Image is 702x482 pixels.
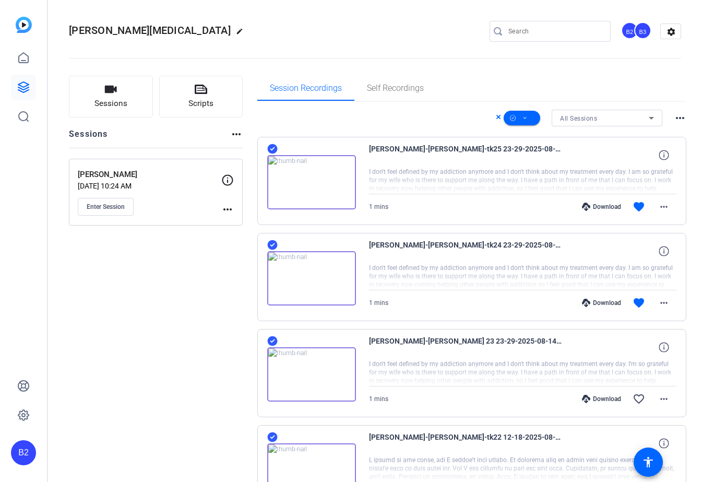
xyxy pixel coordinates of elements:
span: Scripts [188,98,213,110]
mat-icon: more_horiz [674,112,686,124]
input: Search [508,25,602,38]
ngx-avatar: BTK 2 [621,22,639,40]
button: Sessions [69,76,153,117]
span: Sessions [94,98,127,110]
span: [PERSON_NAME]-[PERSON_NAME] 23 23-29-2025-08-14-16-18-52-616-0 [369,335,562,360]
mat-icon: settings [661,24,682,40]
mat-icon: more_horiz [221,203,234,216]
span: Session Recordings [270,84,342,92]
span: [PERSON_NAME]-[PERSON_NAME]-tk22 12-18-2025-08-14-16-09-35-965-0 [369,431,562,456]
div: Download [577,395,626,403]
span: All Sessions [560,115,597,122]
div: Download [577,299,626,307]
div: Download [577,203,626,211]
img: thumb-nail [267,155,356,209]
mat-icon: favorite [633,201,645,213]
div: B3 [634,22,651,39]
p: [DATE] 10:24 AM [78,182,221,190]
mat-icon: more_horiz [230,128,243,140]
span: [PERSON_NAME]-[PERSON_NAME]-tk25 23-29-2025-08-14-16-30-56-425-0 [369,143,562,168]
span: 1 mins [369,299,388,307]
ngx-avatar: BTK 3 [634,22,652,40]
mat-icon: favorite_border [633,393,645,405]
span: Enter Session [87,203,125,211]
p: [PERSON_NAME] [78,169,221,181]
span: 1 mins [369,395,388,403]
mat-icon: edit [236,28,248,40]
img: thumb-nail [267,347,356,402]
span: 1 mins [369,203,388,210]
div: B2 [621,22,638,39]
button: Enter Session [78,198,134,216]
button: Scripts [159,76,243,117]
h2: Sessions [69,128,108,148]
mat-icon: accessibility [642,456,655,468]
img: blue-gradient.svg [16,17,32,33]
span: Self Recordings [367,84,424,92]
span: [PERSON_NAME]-[PERSON_NAME]-tk24 23-29-2025-08-14-16-21-32-028-0 [369,239,562,264]
mat-icon: more_horiz [658,297,670,309]
div: B2 [11,440,36,465]
mat-icon: favorite [633,297,645,309]
mat-icon: more_horiz [658,393,670,405]
mat-icon: more_horiz [658,201,670,213]
span: [PERSON_NAME][MEDICAL_DATA] [69,24,231,37]
img: thumb-nail [267,251,356,305]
